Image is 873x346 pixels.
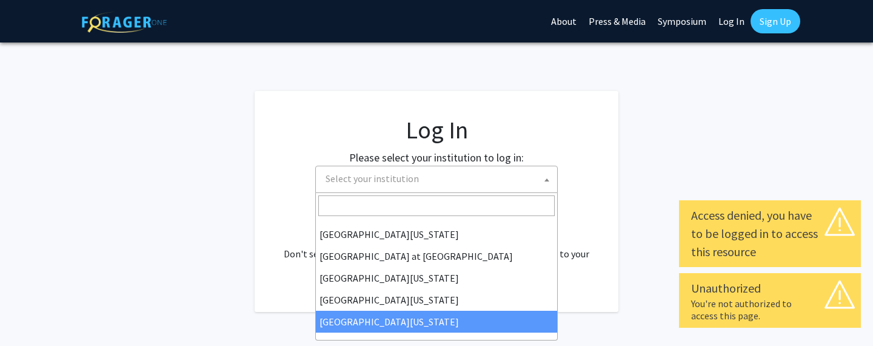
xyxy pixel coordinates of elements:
[318,195,555,216] input: Search
[279,217,594,276] div: No account? . Don't see your institution? about bringing ForagerOne to your institution.
[751,9,800,33] a: Sign Up
[315,166,558,193] span: Select your institution
[349,149,524,166] label: Please select your institution to log in:
[691,279,849,297] div: Unauthorized
[316,311,557,333] li: [GEOGRAPHIC_DATA][US_STATE]
[82,12,167,33] img: ForagerOne Logo
[316,223,557,245] li: [GEOGRAPHIC_DATA][US_STATE]
[321,166,557,191] span: Select your institution
[691,297,849,322] div: You're not authorized to access this page.
[316,267,557,289] li: [GEOGRAPHIC_DATA][US_STATE]
[691,206,849,261] div: Access denied, you have to be logged in to access this resource
[9,291,52,337] iframe: Chat
[326,172,419,185] span: Select your institution
[316,289,557,311] li: [GEOGRAPHIC_DATA][US_STATE]
[279,115,594,144] h1: Log In
[316,245,557,267] li: [GEOGRAPHIC_DATA] at [GEOGRAPHIC_DATA]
